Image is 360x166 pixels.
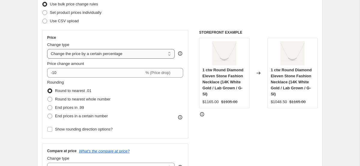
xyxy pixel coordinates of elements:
[271,68,312,96] span: 1 ctw Round Diamond Eleven Stone Fashion Necklace (14K White Gold / Lab Grown / G-SI)
[47,156,69,161] span: Change type
[47,61,84,66] span: Price change amount
[177,51,183,57] div: help
[145,70,170,75] span: % (Price drop)
[55,97,110,101] span: Round to nearest whole number
[47,35,56,40] h3: Price
[280,41,304,65] img: LADR01010004W-main_image-a9966bff632c45329662bf57c79e1885_80x.png
[221,99,237,105] strike: $1935.00
[47,68,144,78] input: -15
[50,2,98,6] span: Use bulk price change rules
[47,149,77,153] h3: Compare at price
[202,99,219,105] div: $1165.00
[55,127,113,131] span: Show rounding direction options?
[47,80,64,85] span: Rounding
[202,68,244,96] span: 1 ctw Round Diamond Eleven Stone Fashion Necklace (14K White Gold / Lab Grown / G-SI)
[50,10,101,15] span: Set product prices individually
[55,88,91,93] span: Round to nearest .01
[55,114,108,118] span: End prices in a certain number
[289,99,306,105] strike: $1165.00
[55,105,84,110] span: End prices in .99
[79,149,130,153] button: What's the compare at price?
[271,99,287,105] div: $1048.50
[47,42,69,47] span: Change type
[199,30,318,35] h6: STOREFRONT EXAMPLE
[50,19,79,23] span: Use CSV upload
[212,41,236,65] img: LADR01010004W-main_image-a9966bff632c45329662bf57c79e1885_80x.png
